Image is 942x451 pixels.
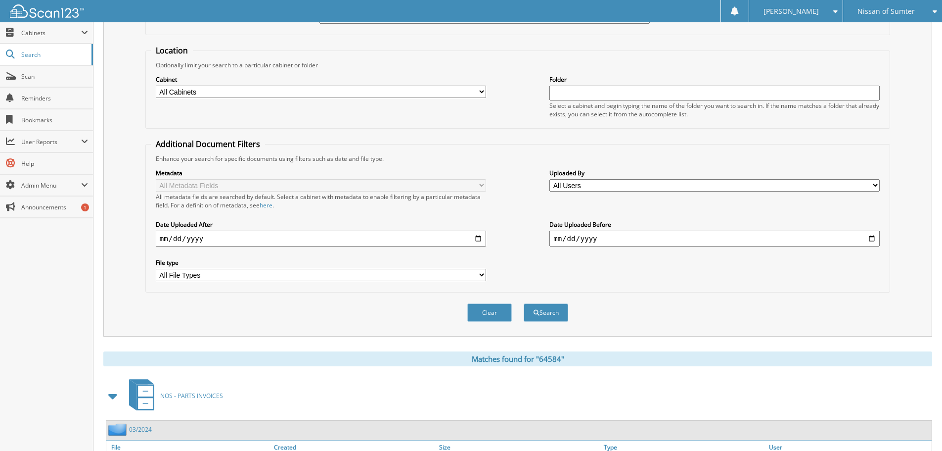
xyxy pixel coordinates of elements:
legend: Additional Document Filters [151,139,265,150]
button: Search [524,303,568,322]
span: Reminders [21,94,88,102]
label: Metadata [156,169,486,177]
div: 1 [81,203,89,211]
label: Date Uploaded After [156,220,486,229]
div: Enhance your search for specific documents using filters such as date and file type. [151,154,885,163]
legend: Location [151,45,193,56]
span: Search [21,50,87,59]
label: Folder [549,75,880,84]
span: [PERSON_NAME] [763,8,819,14]
a: NOS - PARTS INVOICES [123,376,223,415]
iframe: Chat Widget [893,403,942,451]
span: Scan [21,72,88,81]
span: Nissan of Sumter [857,8,915,14]
span: User Reports [21,138,81,146]
span: Bookmarks [21,116,88,124]
span: Admin Menu [21,181,81,190]
a: 03/2024 [129,425,152,434]
label: Uploaded By [549,169,880,177]
span: Cabinets [21,29,81,37]
img: scan123-logo-white.svg [10,4,84,18]
div: All metadata fields are searched by default. Select a cabinet with metadata to enable filtering b... [156,193,486,209]
label: File type [156,258,486,267]
input: end [549,231,880,247]
div: Select a cabinet and begin typing the name of the folder you want to search in. If the name match... [549,101,880,118]
div: Matches found for "64584" [103,351,932,366]
a: here [260,201,272,209]
label: Date Uploaded Before [549,220,880,229]
span: Help [21,159,88,168]
div: Optionally limit your search to a particular cabinet or folder [151,61,885,69]
span: NOS - PARTS INVOICES [160,392,223,400]
img: folder2.png [108,423,129,436]
label: Cabinet [156,75,486,84]
span: Announcements [21,203,88,211]
input: start [156,231,486,247]
button: Clear [467,303,512,322]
